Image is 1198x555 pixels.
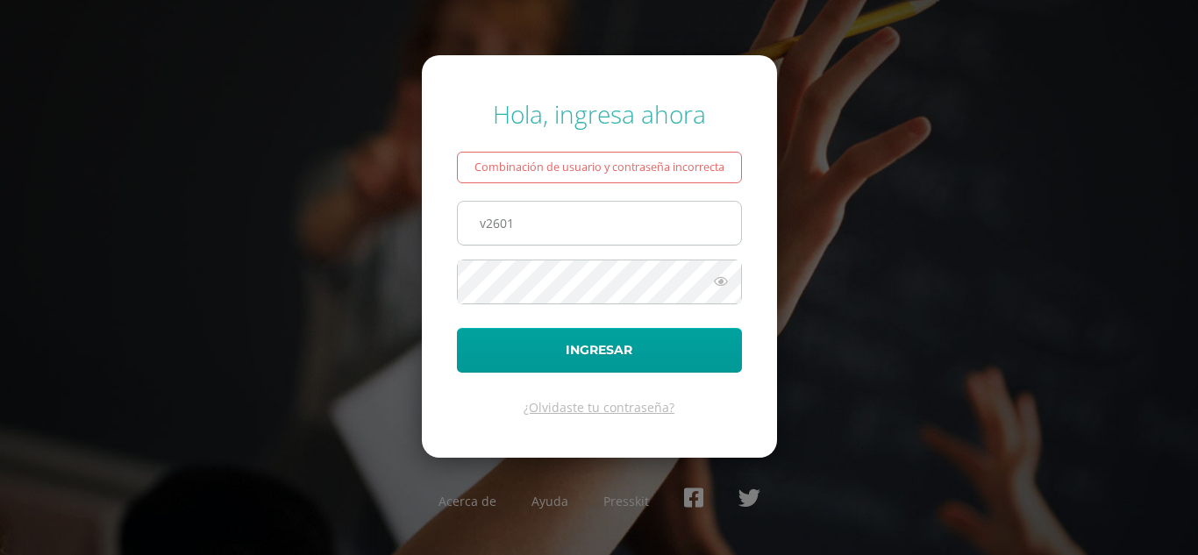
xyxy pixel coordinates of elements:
div: Hola, ingresa ahora [457,97,742,131]
div: Combinación de usuario y contraseña incorrecta [457,152,742,183]
a: Ayuda [531,493,568,509]
a: Presskit [603,493,649,509]
input: Correo electrónico o usuario [458,202,741,245]
a: ¿Olvidaste tu contraseña? [524,399,674,416]
a: Acerca de [439,493,496,509]
button: Ingresar [457,328,742,373]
